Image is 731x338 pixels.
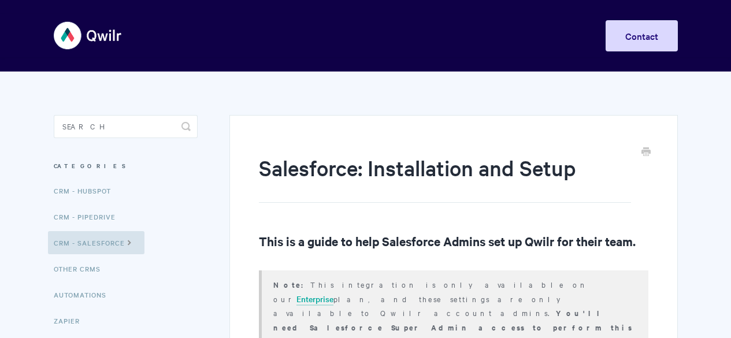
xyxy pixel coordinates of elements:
a: CRM - HubSpot [54,179,120,202]
strong: Note: [273,279,310,290]
a: Contact [606,20,678,51]
a: Zapier [54,309,88,332]
input: Search [54,115,198,138]
h2: This is a guide to help Salesforce Admins set up Qwilr for their team. [259,232,648,250]
h1: Salesforce: Installation and Setup [259,153,630,203]
a: CRM - Salesforce [48,231,144,254]
a: Print this Article [641,146,651,159]
a: Other CRMs [54,257,109,280]
a: Automations [54,283,115,306]
a: CRM - Pipedrive [54,205,124,228]
h3: Categories [54,155,198,176]
a: Enterprise [296,293,333,306]
img: Qwilr Help Center [54,14,123,57]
